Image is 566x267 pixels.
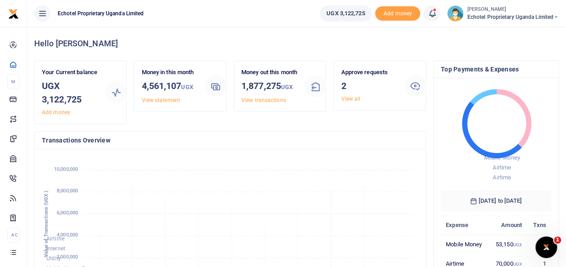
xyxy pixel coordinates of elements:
li: Wallet ballance [316,5,375,22]
p: Money out this month [241,68,298,77]
span: UGX 3,122,725 [326,9,365,18]
a: View transactions [241,97,286,103]
th: Amount [489,215,527,235]
p: Money in this month [141,68,198,77]
a: UGX 3,122,725 [320,5,371,22]
h3: 2 [341,79,397,93]
p: Your Current balance [42,68,98,77]
span: Utility [46,256,61,262]
a: View all [341,96,360,102]
span: Echotel Proprietary Uganda Limited [467,13,559,21]
span: Airtime [493,174,511,181]
tspan: 10,000,000 [54,166,78,172]
h3: 1,877,275 [241,79,298,94]
li: Ac [7,227,19,242]
span: Add money [375,6,420,21]
li: Toup your wallet [375,6,420,21]
img: profile-user [447,5,463,22]
span: Mobile Money [484,154,520,161]
td: Mobile Money [441,235,489,254]
tspan: 8,000,000 [57,188,78,194]
td: 1 [527,235,551,254]
h3: UGX 3,122,725 [42,79,98,106]
small: UGX [513,242,521,247]
th: Txns [527,215,551,235]
td: 53,150 [489,235,527,254]
iframe: Intercom live chat [535,236,557,258]
small: UGX [181,84,193,90]
span: Echotel Proprietary Uganda Limited [54,9,147,18]
li: M [7,74,19,89]
a: logo-small logo-large logo-large [8,10,19,17]
text: Value of Transactions (UGX ) [43,191,49,258]
tspan: 2,000,000 [57,254,78,260]
img: logo-small [8,9,19,19]
h4: Transactions Overview [42,135,418,145]
tspan: 4,000,000 [57,232,78,238]
h4: Hello [PERSON_NAME] [34,39,559,49]
h6: [DATE] to [DATE] [441,190,551,212]
a: Add money [42,109,70,116]
span: Airtime [493,164,511,171]
a: View statement [141,97,180,103]
span: Internet [46,245,65,252]
tspan: 6,000,000 [57,210,78,216]
p: Approve requests [341,68,397,77]
a: profile-user [PERSON_NAME] Echotel Proprietary Uganda Limited [447,5,559,22]
span: 1 [554,236,561,244]
h4: Top Payments & Expenses [441,64,551,74]
h3: 4,561,107 [141,79,198,94]
a: Add money [375,9,420,16]
small: UGX [281,84,293,90]
small: [PERSON_NAME] [467,6,559,13]
span: Airtime [46,236,64,242]
th: Expense [441,215,489,235]
small: UGX [513,262,521,267]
